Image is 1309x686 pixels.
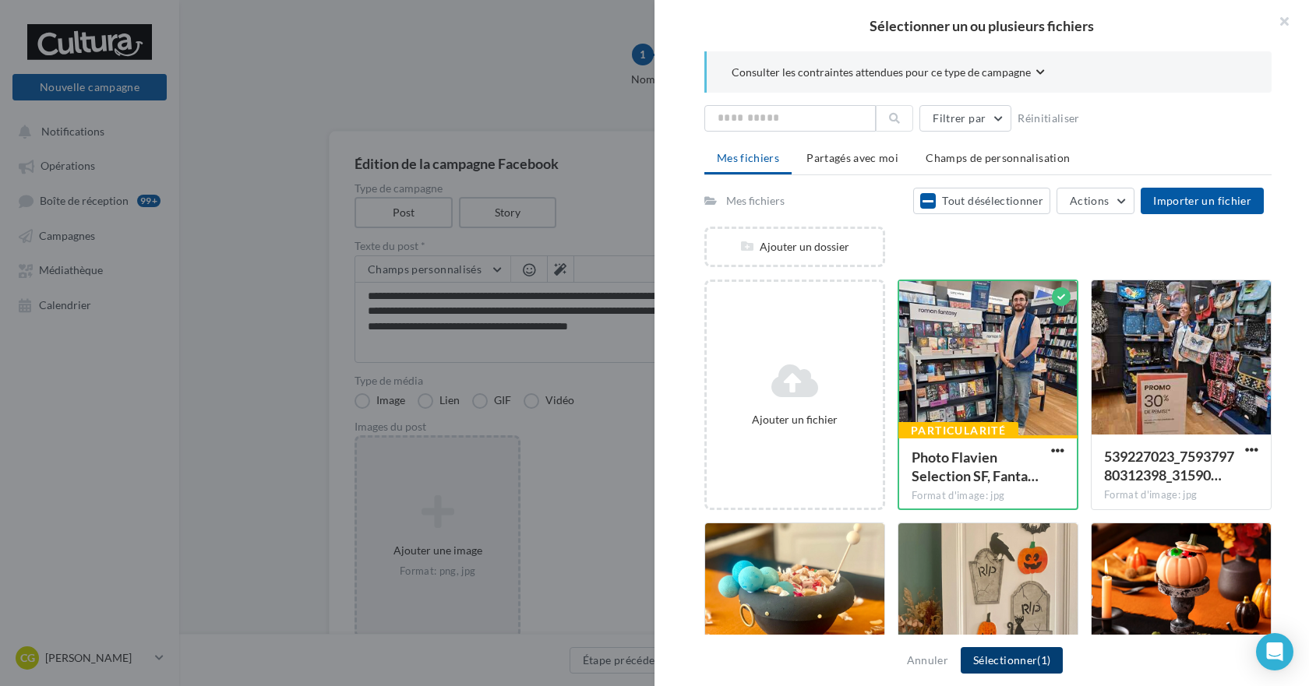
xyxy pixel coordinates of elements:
[912,489,1064,503] div: Format d'image: jpg
[707,239,883,255] div: Ajouter un dossier
[732,64,1045,83] button: Consulter les contraintes attendues pour ce type de campagne
[1104,488,1258,502] div: Format d'image: jpg
[726,193,785,209] div: Mes fichiers
[1011,109,1086,128] button: Réinitialiser
[679,19,1284,33] h2: Sélectionner un ou plusieurs fichiers
[713,412,877,427] div: Ajouter un fichier
[898,422,1018,439] div: Particularité
[912,449,1039,484] span: Photo Flavien Selection SF, Fantasy et Fantastique
[717,151,779,164] span: Mes fichiers
[1256,633,1293,670] div: Open Intercom Messenger
[1037,653,1050,667] span: (1)
[1070,194,1109,207] span: Actions
[919,105,1011,132] button: Filtrer par
[926,151,1070,164] span: Champs de personnalisation
[732,65,1031,80] span: Consulter les contraintes attendues pour ce type de campagne
[961,647,1063,674] button: Sélectionner(1)
[1141,188,1264,214] button: Importer un fichier
[1057,188,1134,214] button: Actions
[806,151,898,164] span: Partagés avec moi
[1153,194,1251,207] span: Importer un fichier
[913,188,1050,214] button: Tout désélectionner
[1104,448,1234,484] span: 539227023_759379780312398_3159041566609348885_n
[901,651,954,670] button: Annuler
